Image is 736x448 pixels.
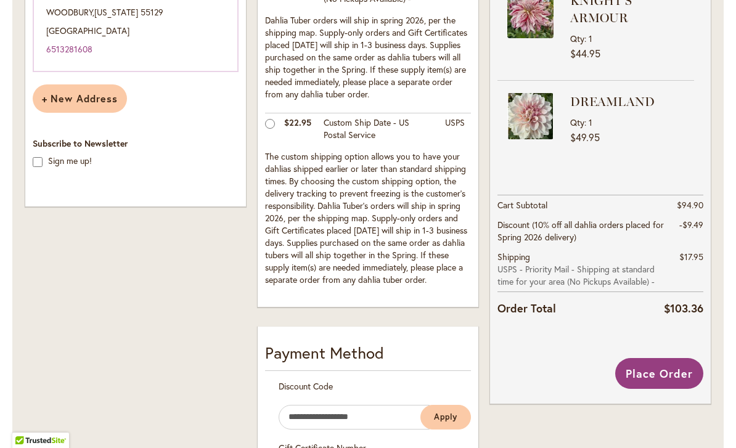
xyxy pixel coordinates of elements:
strong: Order Total [497,299,556,317]
button: New Address [33,84,127,113]
img: DREAMLAND [507,93,554,139]
a: 6513281608 [46,43,92,55]
span: $49.95 [570,131,600,144]
td: Custom Ship Date - US Postal Service [317,113,439,147]
span: $22.95 [284,116,311,128]
span: 1 [589,116,592,128]
label: Sign me up! [48,155,92,166]
span: Apply [434,412,457,422]
span: 1 [589,33,592,44]
span: $17.95 [679,251,703,263]
button: Apply [420,405,471,430]
div: Payment Method [265,341,471,371]
span: $94.90 [677,199,703,211]
span: $44.95 [570,47,600,60]
span: Subscribe to Newsletter [33,137,128,149]
span: [US_STATE] [94,6,138,18]
span: New Address [42,92,118,105]
th: Cart Subtotal [497,195,664,215]
td: Dahlia Tuber orders will ship in spring 2026, per the shipping map. Supply-only orders and Gift C... [265,11,471,113]
span: USPS - Priority Mail - Shipping at standard time for your area (No Pickups Available) - [497,263,664,288]
span: Place Order [626,366,693,381]
span: Qty [570,116,584,128]
strong: DREAMLAND [570,93,691,110]
button: Place Order [615,358,703,389]
span: -$9.49 [679,219,703,230]
span: Qty [570,33,584,44]
td: USPS [439,113,471,147]
td: The custom shipping option allows you to have your dahlias shipped earlier or later than standard... [265,147,471,292]
iframe: Launch Accessibility Center [9,404,44,439]
span: Discount Code [279,380,333,392]
span: Shipping [497,251,530,263]
span: $103.36 [664,301,703,316]
span: Discount (10% off all dahlia orders placed for Spring 2026 delivery) [497,219,664,243]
